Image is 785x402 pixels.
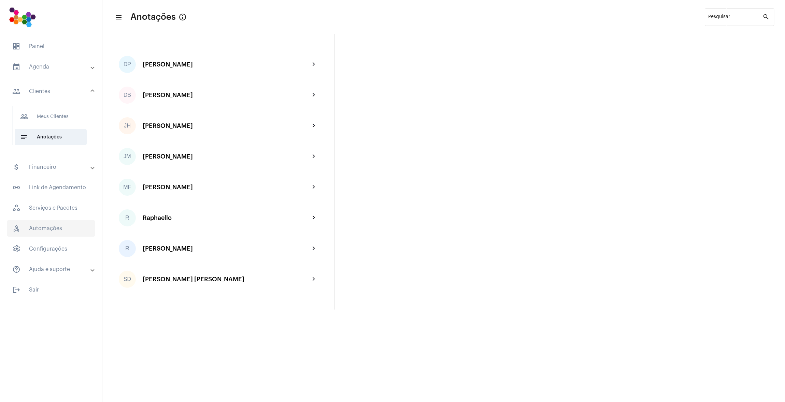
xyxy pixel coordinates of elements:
span: Anotações [130,12,176,23]
div: JH [119,117,136,134]
mat-icon: sidenav icon [12,163,20,171]
mat-expansion-panel-header: sidenav iconClientes [4,80,102,102]
mat-icon: sidenav icon [115,13,122,21]
span: Anotações [15,129,87,145]
span: sidenav icon [12,42,20,50]
div: DB [119,87,136,104]
img: 7bf4c2a9-cb5a-6366-d80e-59e5d4b2024a.png [5,3,39,31]
input: Pesquisar [709,16,763,21]
div: [PERSON_NAME] [PERSON_NAME] [143,276,310,283]
div: Raphaello [143,214,310,221]
mat-icon: chevron_right [310,91,318,99]
div: [PERSON_NAME] [143,153,310,160]
mat-icon: chevron_right [310,244,318,253]
mat-icon: sidenav icon [12,265,20,273]
div: [PERSON_NAME] [143,184,310,191]
mat-icon: chevron_right [310,60,318,69]
span: Meus Clientes [15,108,87,125]
div: SD [119,271,136,288]
mat-icon: info_outlined [179,13,187,21]
span: Configurações [7,241,95,257]
div: R [119,240,136,257]
mat-icon: chevron_right [310,183,318,191]
mat-icon: chevron_right [310,152,318,161]
mat-expansion-panel-header: sidenav iconAgenda [4,59,102,75]
div: [PERSON_NAME] [143,245,310,252]
div: R [119,209,136,226]
mat-icon: chevron_right [310,275,318,283]
span: sidenav icon [12,224,20,233]
mat-panel-title: Ajuda e suporte [12,265,91,273]
div: DP [119,56,136,73]
mat-icon: sidenav icon [12,183,20,192]
mat-icon: chevron_right [310,122,318,130]
span: Painel [7,38,95,55]
mat-icon: sidenav icon [12,87,20,95]
span: Link de Agendamento [7,179,95,196]
div: [PERSON_NAME] [143,92,310,99]
mat-expansion-panel-header: sidenav iconFinanceiro [4,159,102,175]
mat-icon: sidenav icon [12,63,20,71]
span: Automações [7,220,95,237]
span: sidenav icon [12,245,20,253]
div: [PERSON_NAME] [143,122,310,129]
div: JM [119,148,136,165]
mat-expansion-panel-header: sidenav iconAjuda e suporte [4,261,102,278]
span: Sair [7,282,95,298]
span: Serviços e Pacotes [7,200,95,216]
span: sidenav icon [12,204,20,212]
mat-icon: search [763,13,771,21]
mat-icon: sidenav icon [12,286,20,294]
mat-icon: sidenav icon [20,133,28,141]
mat-panel-title: Clientes [12,87,91,95]
mat-icon: chevron_right [310,214,318,222]
mat-panel-title: Agenda [12,63,91,71]
div: MF [119,179,136,196]
div: [PERSON_NAME] [143,61,310,68]
mat-icon: sidenav icon [20,113,28,121]
mat-panel-title: Financeiro [12,163,91,171]
div: sidenav iconClientes [4,102,102,155]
